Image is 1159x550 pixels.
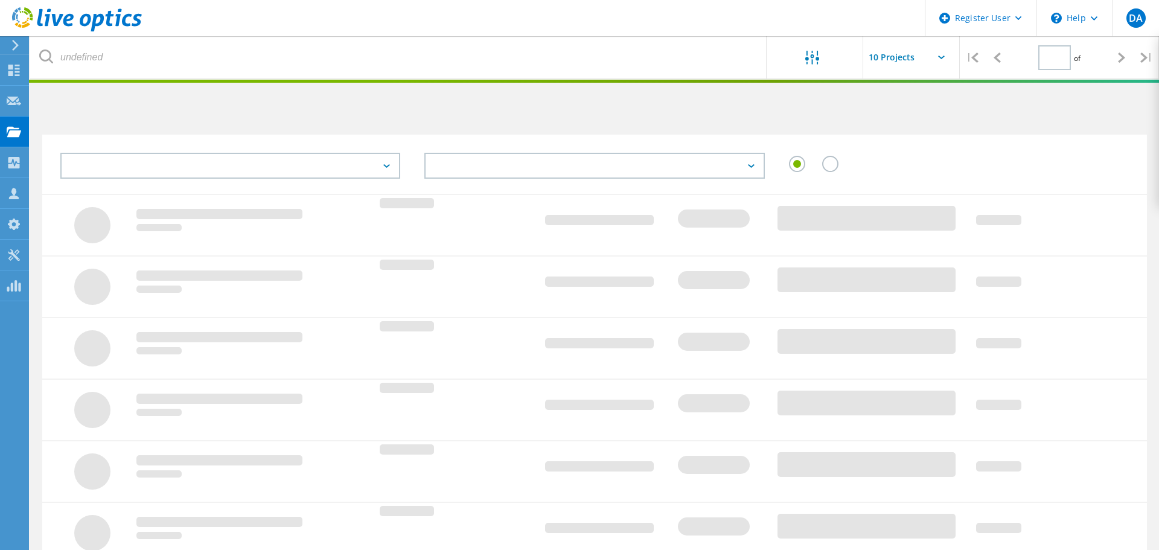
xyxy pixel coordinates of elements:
svg: \n [1051,13,1062,24]
div: | [960,36,985,79]
span: DA [1129,13,1143,23]
a: Live Optics Dashboard [12,25,142,34]
div: | [1134,36,1159,79]
input: undefined [30,36,767,78]
span: of [1074,53,1081,63]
